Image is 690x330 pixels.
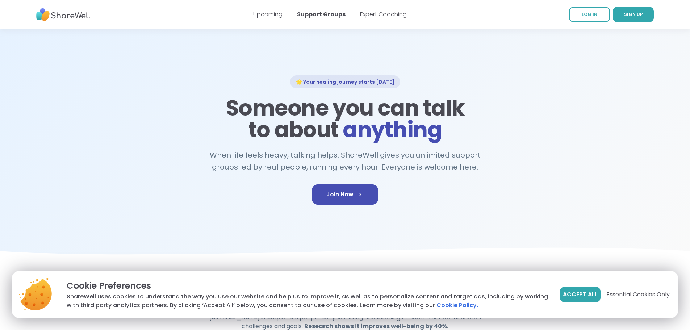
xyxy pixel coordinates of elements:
[67,292,548,310] p: ShareWell uses cookies to understand the way you use our website and help us to improve it, as we...
[436,301,478,310] a: Cookie Policy.
[582,11,597,17] span: LOG IN
[326,190,364,199] span: Join Now
[343,114,442,145] span: anything
[312,184,378,205] a: Join Now
[297,10,346,18] a: Support Groups
[36,5,91,25] img: ShareWell Nav Logo
[360,10,407,18] a: Expert Coaching
[290,75,400,88] div: 🌟 Your healing journey starts [DATE]
[223,97,467,141] h1: Someone you can talk to about
[613,7,654,22] a: SIGN UP
[624,11,643,17] span: SIGN UP
[560,287,601,302] button: Accept All
[206,149,484,173] h2: When life feels heavy, talking helps. ShareWell gives you unlimited support groups led by real pe...
[253,10,283,18] a: Upcoming
[563,290,598,299] span: Accept All
[67,279,548,292] p: Cookie Preferences
[569,7,610,22] a: LOG IN
[606,290,670,299] span: Essential Cookies Only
